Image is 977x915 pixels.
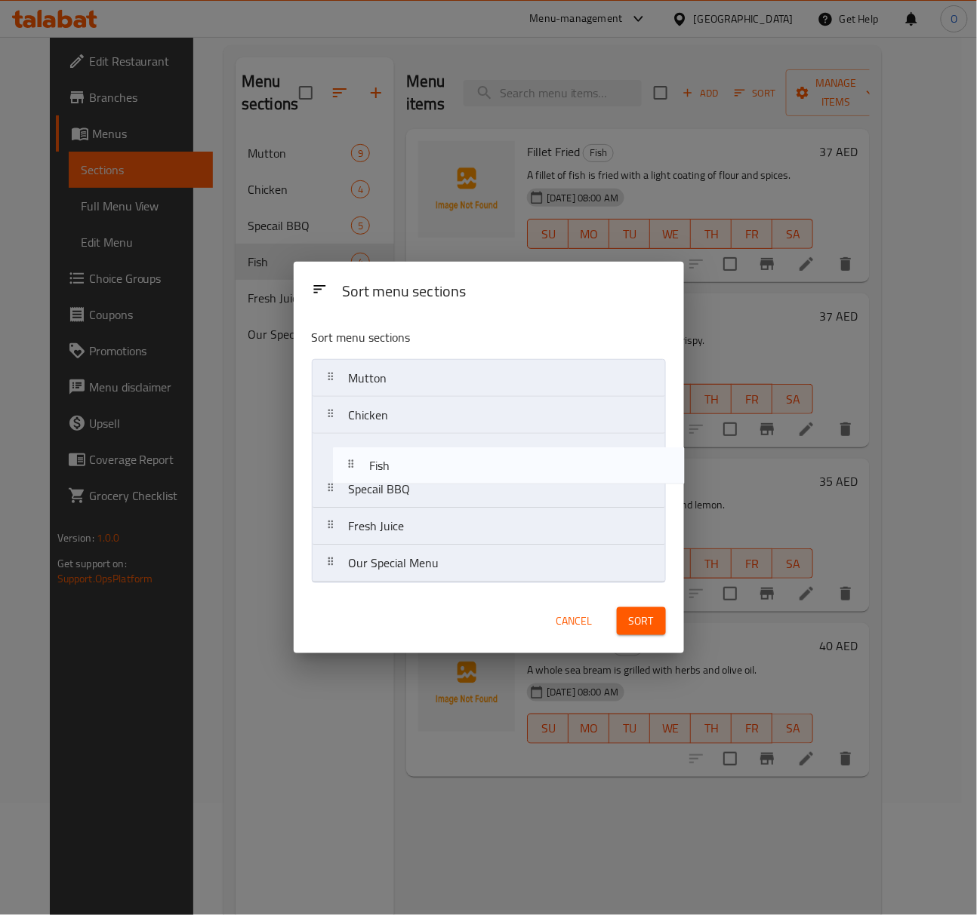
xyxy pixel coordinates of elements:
[550,607,599,635] button: Cancel
[629,612,654,631] span: Sort
[617,607,666,635] button: Sort
[312,328,593,347] p: Sort menu sections
[556,612,593,631] span: Cancel
[336,275,672,309] div: Sort menu sections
